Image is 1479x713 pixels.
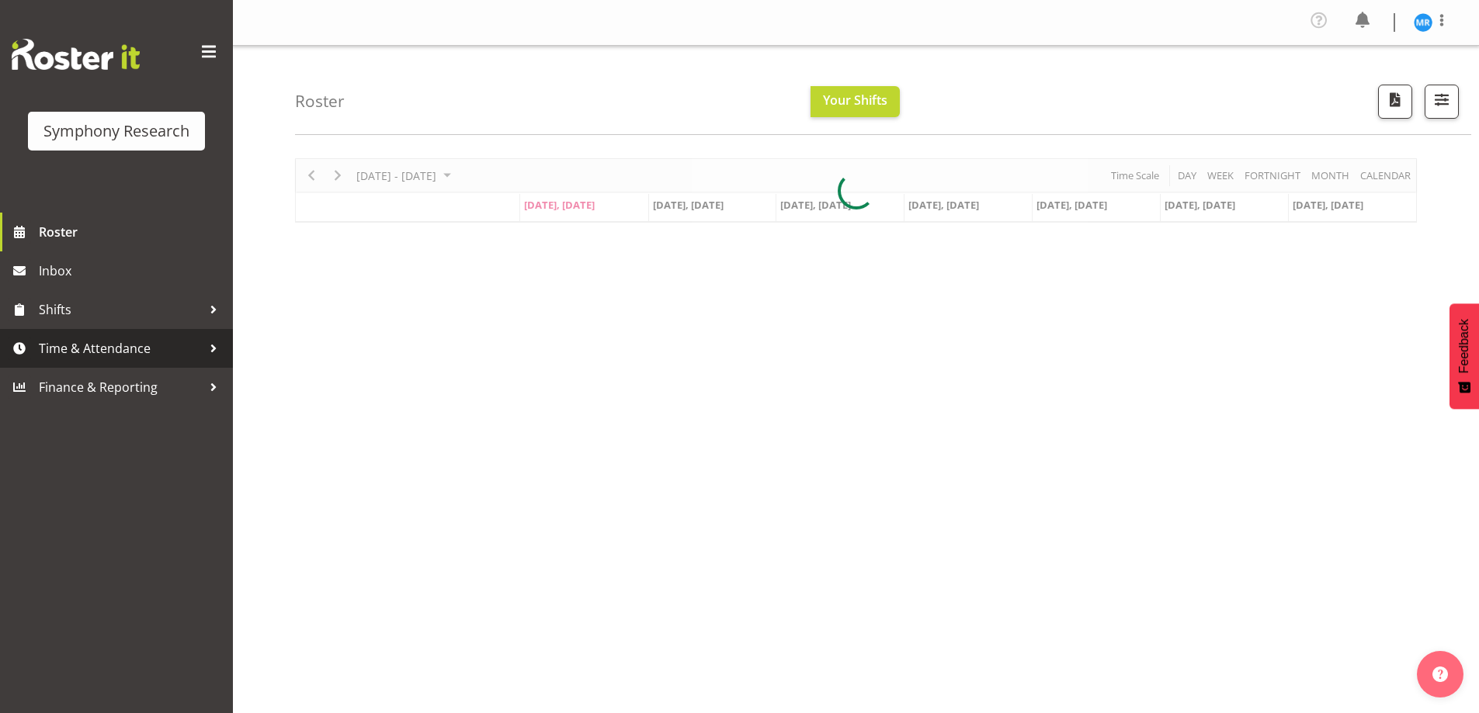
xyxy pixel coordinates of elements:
img: michael-robinson11856.jpg [1414,13,1432,32]
span: Your Shifts [823,92,887,109]
button: Filter Shifts [1425,85,1459,119]
button: Your Shifts [811,86,900,117]
span: Finance & Reporting [39,376,202,399]
button: Feedback - Show survey [1449,303,1479,409]
span: Feedback [1457,319,1471,373]
img: help-xxl-2.png [1432,666,1448,682]
div: Symphony Research [43,119,189,143]
span: Shifts [39,298,202,321]
button: Download a PDF of the roster according to the set date range. [1378,85,1412,119]
span: Inbox [39,259,225,282]
img: Rosterit website logo [12,39,140,70]
span: Roster [39,220,225,244]
h4: Roster [295,92,345,110]
span: Time & Attendance [39,337,202,360]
